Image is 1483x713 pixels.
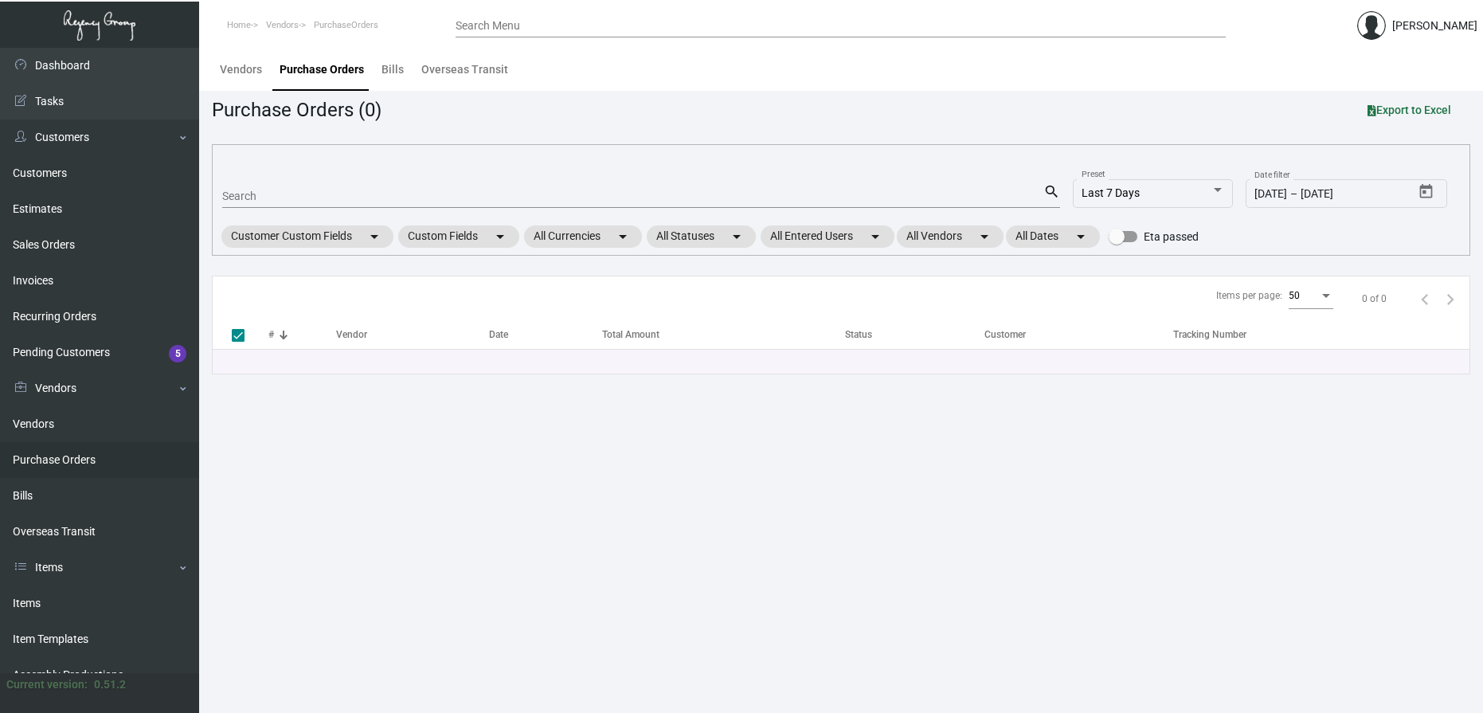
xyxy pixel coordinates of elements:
[647,225,756,248] mat-chip: All Statuses
[984,327,1173,342] div: Customer
[365,227,384,246] mat-icon: arrow_drop_down
[866,227,885,246] mat-icon: arrow_drop_down
[1173,327,1469,342] div: Tracking Number
[1289,290,1300,301] span: 50
[1392,18,1477,34] div: [PERSON_NAME]
[94,676,126,693] div: 0.51.2
[1412,286,1438,311] button: Previous page
[602,327,659,342] div: Total Amount
[602,327,844,342] div: Total Amount
[1254,188,1287,201] input: Start date
[1082,186,1140,199] span: Last 7 Days
[1006,225,1100,248] mat-chip: All Dates
[1355,96,1464,124] button: Export to Excel
[613,227,632,246] mat-icon: arrow_drop_down
[336,327,490,342] div: Vendor
[845,327,985,342] div: Status
[1290,188,1297,201] span: –
[1144,227,1199,246] span: Eta passed
[975,227,994,246] mat-icon: arrow_drop_down
[220,61,262,78] div: Vendors
[1071,227,1090,246] mat-icon: arrow_drop_down
[314,20,378,30] span: PurchaseOrders
[6,676,88,693] div: Current version:
[524,225,642,248] mat-chip: All Currencies
[489,327,508,342] div: Date
[1173,327,1246,342] div: Tracking Number
[1289,291,1333,302] mat-select: Items per page:
[1216,288,1282,303] div: Items per page:
[1368,104,1451,116] span: Export to Excel
[421,61,508,78] div: Overseas Transit
[489,327,602,342] div: Date
[212,96,382,124] div: Purchase Orders (0)
[984,327,1026,342] div: Customer
[1357,11,1386,40] img: admin@bootstrapmaster.com
[727,227,746,246] mat-icon: arrow_drop_down
[761,225,894,248] mat-chip: All Entered Users
[227,20,251,30] span: Home
[268,327,274,342] div: #
[897,225,1004,248] mat-chip: All Vendors
[491,227,510,246] mat-icon: arrow_drop_down
[1043,182,1060,202] mat-icon: search
[1438,286,1463,311] button: Next page
[268,327,336,342] div: #
[1414,179,1439,205] button: Open calendar
[336,327,367,342] div: Vendor
[1301,188,1377,201] input: End date
[280,61,364,78] div: Purchase Orders
[266,20,299,30] span: Vendors
[398,225,519,248] mat-chip: Custom Fields
[845,327,872,342] div: Status
[382,61,404,78] div: Bills
[221,225,393,248] mat-chip: Customer Custom Fields
[1362,292,1387,306] div: 0 of 0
